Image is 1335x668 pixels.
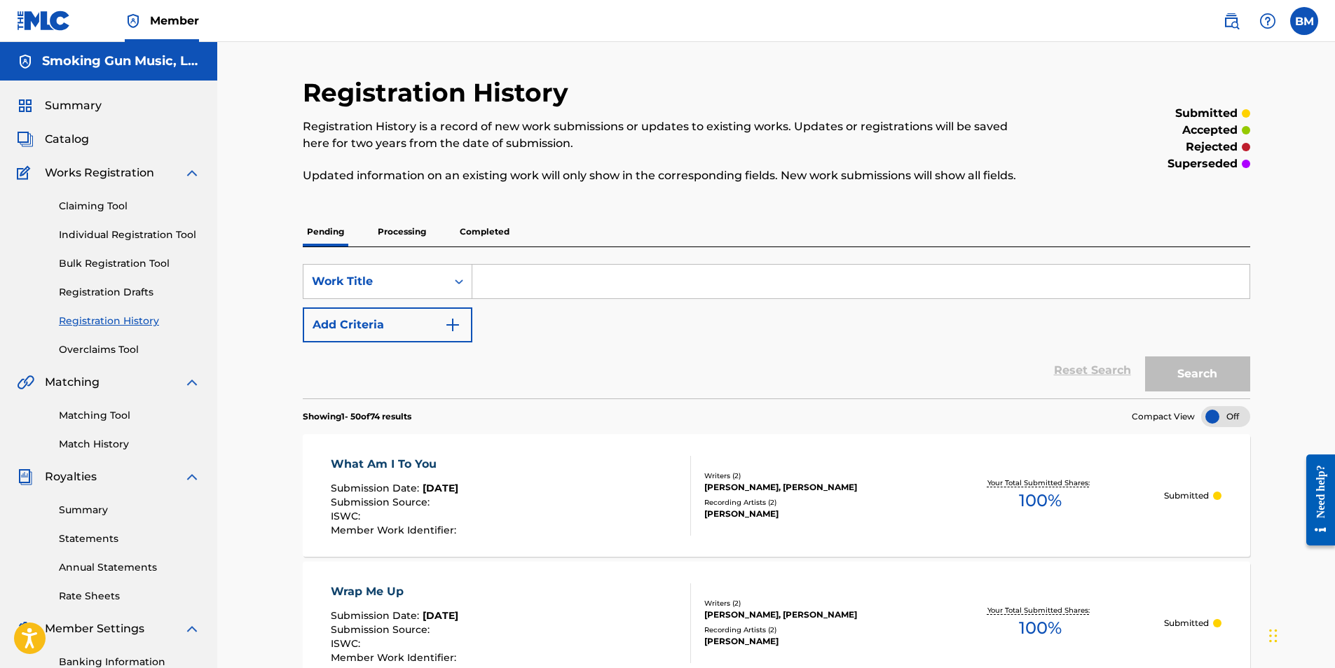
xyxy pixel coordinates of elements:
p: Your Total Submitted Shares: [987,605,1093,615]
p: submitted [1175,105,1238,122]
p: Processing [374,217,430,246]
img: Top Rightsholder [125,13,142,29]
p: Updated information on an existing work will only show in the corresponding fields. New work subm... [303,167,1032,184]
img: 9d2ae6d4665cec9f34b9.svg [444,316,461,333]
span: Works Registration [45,165,154,181]
img: Royalties [17,468,34,485]
a: CatalogCatalog [17,131,89,148]
span: [DATE] [423,482,458,494]
span: [DATE] [423,609,458,622]
span: Submission Source : [331,496,433,508]
img: expand [184,620,200,637]
h2: Registration History [303,77,575,109]
img: Accounts [17,53,34,70]
a: Claiming Tool [59,199,200,214]
img: search [1223,13,1240,29]
img: Works Registration [17,165,35,181]
a: Registration History [59,314,200,328]
a: Rate Sheets [59,589,200,604]
a: SummarySummary [17,97,102,114]
img: Summary [17,97,34,114]
div: Writers ( 2 ) [704,471,916,481]
img: Member Settings [17,620,34,637]
p: Showing 1 - 50 of 74 results [303,410,411,423]
a: Public Search [1217,7,1245,35]
a: What Am I To YouSubmission Date:[DATE]Submission Source:ISWC:Member Work Identifier:Writers (2)[P... [303,434,1250,557]
p: Pending [303,217,348,246]
a: Individual Registration Tool [59,228,200,242]
span: Compact View [1132,410,1195,423]
img: expand [184,374,200,391]
div: Drag [1269,615,1278,657]
div: Recording Artists ( 2 ) [704,497,916,508]
a: Overclaims Tool [59,342,200,357]
div: Recording Artists ( 2 ) [704,625,916,635]
div: User Menu [1290,7,1318,35]
span: 100 % [1019,488,1062,513]
span: Member Settings [45,620,144,637]
span: Submission Date : [331,609,423,622]
span: Member Work Identifier : [331,524,460,536]
form: Search Form [303,264,1250,398]
span: ISWC : [331,637,364,650]
span: Member Work Identifier : [331,651,460,664]
span: Submission Date : [331,482,423,494]
div: Help [1254,7,1282,35]
p: superseded [1168,155,1238,172]
img: MLC Logo [17,11,71,31]
div: [PERSON_NAME], [PERSON_NAME] [704,608,916,621]
p: Registration History is a record of new work submissions or updates to existing works. Updates or... [303,118,1032,152]
span: 100 % [1019,615,1062,641]
p: Submitted [1164,617,1209,629]
img: Catalog [17,131,34,148]
button: Add Criteria [303,307,472,342]
a: Registration Drafts [59,285,200,300]
div: Work Title [312,273,438,290]
div: Writers ( 2 ) [704,598,916,608]
span: Member [150,13,199,29]
p: Submitted [1164,489,1209,502]
a: Statements [59,531,200,546]
span: Catalog [45,131,89,148]
div: [PERSON_NAME] [704,635,916,648]
a: Match History [59,437,200,452]
p: accepted [1182,122,1238,139]
span: Submission Source : [331,623,433,636]
p: rejected [1186,139,1238,155]
div: What Am I To You [331,456,460,473]
img: expand [184,165,200,181]
img: expand [184,468,200,485]
span: Royalties [45,468,97,485]
a: Matching Tool [59,408,200,423]
img: help [1259,13,1276,29]
div: [PERSON_NAME] [704,508,916,520]
h5: Smoking Gun Music, LLC [42,53,200,69]
div: Wrap Me Up [331,583,460,600]
a: Bulk Registration Tool [59,256,200,271]
p: Completed [456,217,514,246]
span: Summary [45,97,102,114]
iframe: Resource Center [1296,444,1335,557]
img: Matching [17,374,34,391]
p: Your Total Submitted Shares: [987,478,1093,488]
a: Summary [59,503,200,517]
div: [PERSON_NAME], [PERSON_NAME] [704,481,916,494]
iframe: Chat Widget [1265,601,1335,668]
span: ISWC : [331,510,364,522]
span: Matching [45,374,100,391]
a: Annual Statements [59,560,200,575]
